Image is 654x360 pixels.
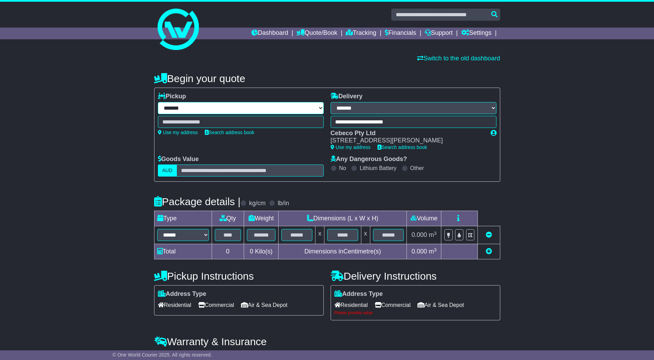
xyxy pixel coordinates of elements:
a: Settings [461,28,492,39]
td: Dimensions (L x W x H) [279,211,407,226]
a: Support [425,28,453,39]
td: 0 [212,244,244,259]
td: Kilo(s) [244,244,279,259]
td: Weight [244,211,279,226]
span: Commercial [375,300,411,310]
label: lb/in [278,200,289,207]
div: Cebeco Pty Ltd [331,130,484,137]
a: Search address book [378,144,427,150]
span: 0.000 [412,248,427,255]
label: No [339,165,346,171]
span: Air & Sea Depot [241,300,288,310]
span: © One World Courier 2025. All rights reserved. [112,352,212,358]
span: Residential [158,300,191,310]
h4: Package details | [154,196,241,207]
label: Lithium Battery [360,165,396,171]
div: [STREET_ADDRESS][PERSON_NAME] [331,137,484,144]
a: Use my address [158,130,198,135]
h4: Pickup Instructions [154,270,324,282]
td: Type [154,211,212,226]
label: Delivery [331,93,363,100]
label: Other [410,165,424,171]
div: Please provide value [334,310,496,315]
label: Any Dangerous Goods? [331,156,407,163]
label: Goods Value [158,156,199,163]
a: Financials [385,28,416,39]
span: Residential [334,300,368,310]
a: Use my address [331,144,371,150]
span: m [429,231,437,238]
sup: 3 [434,247,437,252]
td: Dimensions in Centimetre(s) [279,244,407,259]
label: kg/cm [249,200,265,207]
label: Address Type [158,290,207,298]
sup: 3 [434,231,437,236]
label: Pickup [158,93,186,100]
h4: Begin your quote [154,73,500,84]
label: Address Type [334,290,383,298]
span: 0.000 [412,231,427,238]
span: Air & Sea Depot [417,300,464,310]
span: Commercial [198,300,234,310]
a: Switch to the old dashboard [417,55,500,62]
a: Search address book [205,130,254,135]
a: Add new item [486,248,492,255]
a: Tracking [346,28,376,39]
td: Total [154,244,212,259]
td: Volume [407,211,441,226]
td: x [315,226,324,244]
label: AUD [158,164,177,177]
td: Qty [212,211,244,226]
h4: Warranty & Insurance [154,336,500,347]
td: x [361,226,370,244]
span: 0 [250,248,253,255]
h4: Delivery Instructions [331,270,500,282]
a: Quote/Book [296,28,337,39]
a: Dashboard [251,28,288,39]
span: m [429,248,437,255]
a: Remove this item [486,231,492,238]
